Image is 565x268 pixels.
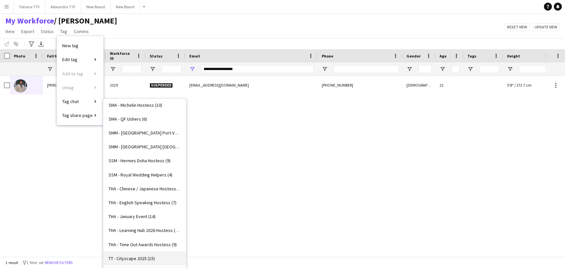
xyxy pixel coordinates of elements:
button: Open Filter Menu [47,66,53,72]
span: Comms [74,28,89,34]
span: Suspended [150,83,173,88]
input: Workforce ID Filter Input [122,65,142,73]
button: Update view [532,23,560,31]
button: New Board [81,0,111,13]
button: Open Filter Menu [110,66,116,72]
button: New Board [111,0,140,13]
input: Phone Filter Input [334,65,399,73]
button: Reset view [505,23,530,31]
span: Email [189,54,200,58]
app-action-btn: Advanced filters [27,40,35,48]
a: Status [38,27,56,36]
div: [EMAIL_ADDRESS][DOMAIN_NAME] [185,76,318,94]
input: Gender Filter Input [418,65,432,73]
button: Open Filter Menu [189,66,195,72]
img: Abdulhakeem Pagayawan [14,79,27,93]
a: My Workforce [5,16,54,26]
span: Status [150,54,163,58]
div: 2329 [106,76,146,94]
button: Open Filter Menu [467,66,473,72]
span: Tag [60,28,67,34]
a: View [3,27,17,36]
span: Height [507,54,520,58]
a: Comms [71,27,91,36]
span: TATIANA [54,16,117,26]
button: Tatiana TTF [14,0,45,13]
button: Open Filter Menu [507,66,513,72]
span: Export [21,28,34,34]
a: Export [19,27,37,36]
span: Tags [467,54,476,58]
input: Age Filter Input [451,65,459,73]
a: Tag [58,27,70,36]
div: [DEMOGRAPHIC_DATA] [402,76,436,94]
input: Email Filter Input [201,65,314,73]
span: Workforce ID [110,51,134,61]
input: Status Filter Input [162,65,181,73]
span: Gender [406,54,421,58]
span: Phone [322,54,333,58]
button: Open Filter Menu [150,66,156,72]
button: Open Filter Menu [322,66,328,72]
button: Open Filter Menu [406,66,412,72]
div: 22 [436,76,463,94]
button: Alexandra TTF [45,0,81,13]
button: Open Filter Menu [440,66,446,72]
span: Age [440,54,447,58]
span: Photo [14,54,25,58]
span: Status [41,28,54,34]
app-action-btn: Export XLSX [37,40,45,48]
div: [PHONE_NUMBER] [318,76,402,94]
button: Remove filters [44,259,74,266]
span: 1 filter set [26,260,44,265]
input: Tags Filter Input [479,65,499,73]
span: View [5,28,15,34]
span: Full Name [47,54,65,58]
span: [PERSON_NAME] [47,83,75,88]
